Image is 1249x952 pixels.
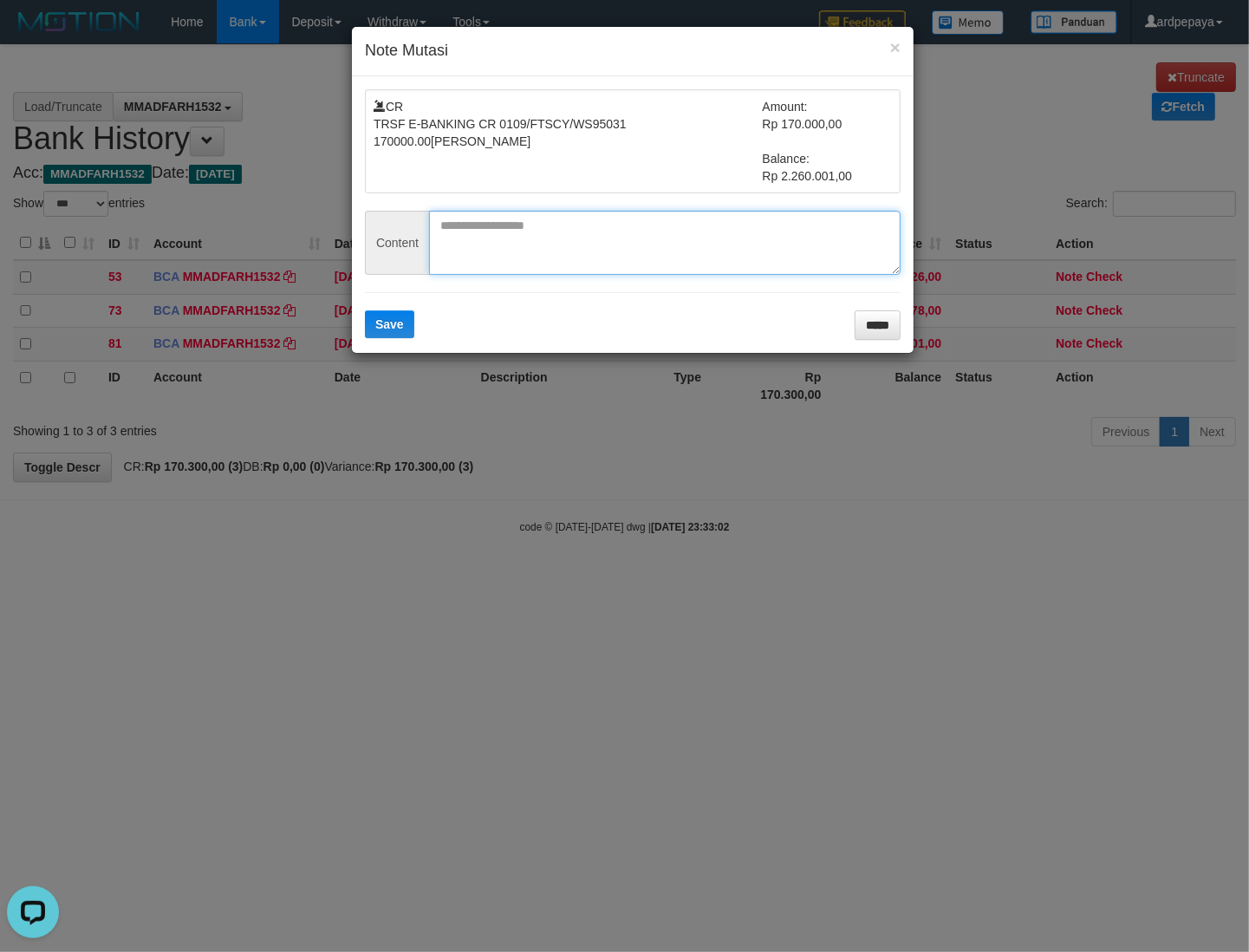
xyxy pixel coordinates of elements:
[375,317,404,331] span: Save
[890,38,901,56] button: ×
[763,98,893,185] td: Amount: Rp 170.000,00 Balance: Rp 2.260.001,00
[374,98,763,185] td: CR TRSF E-BANKING CR 0109/FTSCY/WS95031 170000.00[PERSON_NAME]
[365,40,901,62] h4: Note Mutasi
[365,310,414,338] button: Save
[365,211,429,275] span: Content
[7,7,59,59] button: Open LiveChat chat widget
